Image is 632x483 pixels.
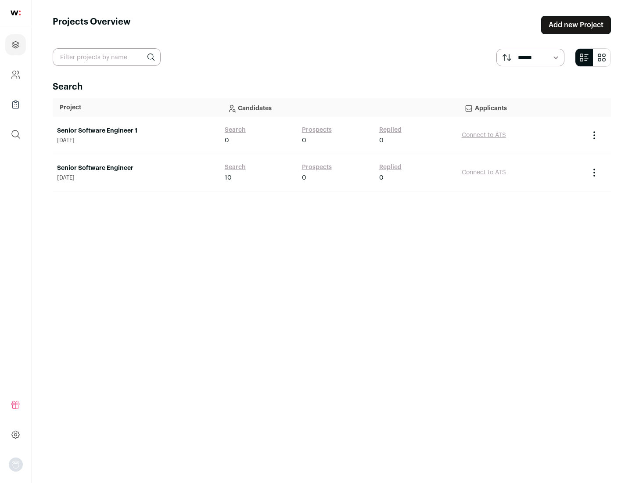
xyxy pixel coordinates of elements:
[589,167,600,178] button: Project Actions
[379,163,402,172] a: Replied
[57,137,216,144] span: [DATE]
[541,16,611,34] a: Add new Project
[60,103,213,112] p: Project
[462,132,506,138] a: Connect to ATS
[225,126,246,134] a: Search
[379,126,402,134] a: Replied
[302,136,306,145] span: 0
[57,174,216,181] span: [DATE]
[379,136,384,145] span: 0
[53,16,131,34] h1: Projects Overview
[57,164,216,173] a: Senior Software Engineer
[53,81,611,93] h2: Search
[464,99,578,116] p: Applicants
[225,173,232,182] span: 10
[379,173,384,182] span: 0
[225,163,246,172] a: Search
[53,48,161,66] input: Filter projects by name
[5,34,26,55] a: Projects
[302,126,332,134] a: Prospects
[227,99,450,116] p: Candidates
[225,136,229,145] span: 0
[302,173,306,182] span: 0
[589,130,600,141] button: Project Actions
[57,126,216,135] a: Senior Software Engineer 1
[9,458,23,472] img: nopic.png
[9,458,23,472] button: Open dropdown
[302,163,332,172] a: Prospects
[5,64,26,85] a: Company and ATS Settings
[5,94,26,115] a: Company Lists
[462,169,506,176] a: Connect to ATS
[11,11,21,15] img: wellfound-shorthand-0d5821cbd27db2630d0214b213865d53afaa358527fdda9d0ea32b1df1b89c2c.svg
